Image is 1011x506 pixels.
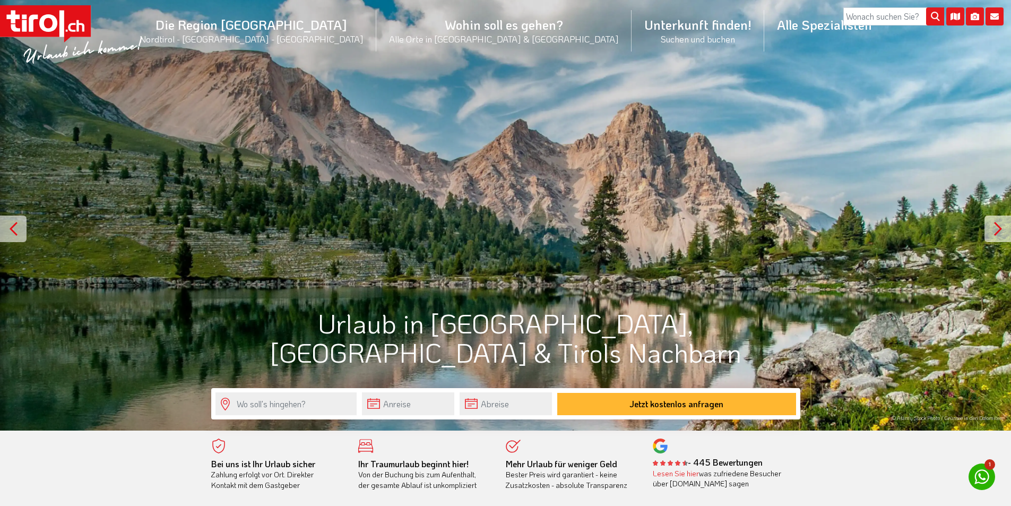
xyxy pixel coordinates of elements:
[140,33,364,45] small: Nordtirol - [GEOGRAPHIC_DATA] - [GEOGRAPHIC_DATA]
[358,458,469,469] b: Ihr Traumurlaub beginnt hier!
[843,7,944,25] input: Wonach suchen Sie?
[389,33,619,45] small: Alle Orte in [GEOGRAPHIC_DATA] & [GEOGRAPHIC_DATA]
[127,5,376,56] a: Die Region [GEOGRAPHIC_DATA]Nordtirol - [GEOGRAPHIC_DATA] - [GEOGRAPHIC_DATA]
[362,392,454,415] input: Anreise
[211,459,343,491] div: Zahlung erfolgt vor Ort. Direkter Kontakt mit dem Gastgeber
[211,458,315,469] b: Bei uns ist Ihr Urlaub sicher
[984,459,995,470] span: 1
[358,459,490,491] div: Von der Buchung bis zum Aufenthalt, der gesamte Ablauf ist unkompliziert
[764,5,885,45] a: Alle Spezialisten
[215,392,357,415] input: Wo soll's hingehen?
[653,468,699,478] a: Lesen Sie hier
[966,7,984,25] i: Fotogalerie
[557,393,796,415] button: Jetzt kostenlos anfragen
[506,459,637,491] div: Bester Preis wird garantiert - keine Zusatzkosten - absolute Transparenz
[653,468,784,489] div: was zufriedene Besucher über [DOMAIN_NAME] sagen
[376,5,632,56] a: Wohin soll es gehen?Alle Orte in [GEOGRAPHIC_DATA] & [GEOGRAPHIC_DATA]
[986,7,1004,25] i: Kontakt
[946,7,964,25] i: Karte öffnen
[644,33,751,45] small: Suchen und buchen
[506,458,617,469] b: Mehr Urlaub für weniger Geld
[653,457,763,468] b: - 445 Bewertungen
[969,464,995,490] a: 1
[460,392,552,415] input: Abreise
[632,5,764,56] a: Unterkunft finden!Suchen und buchen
